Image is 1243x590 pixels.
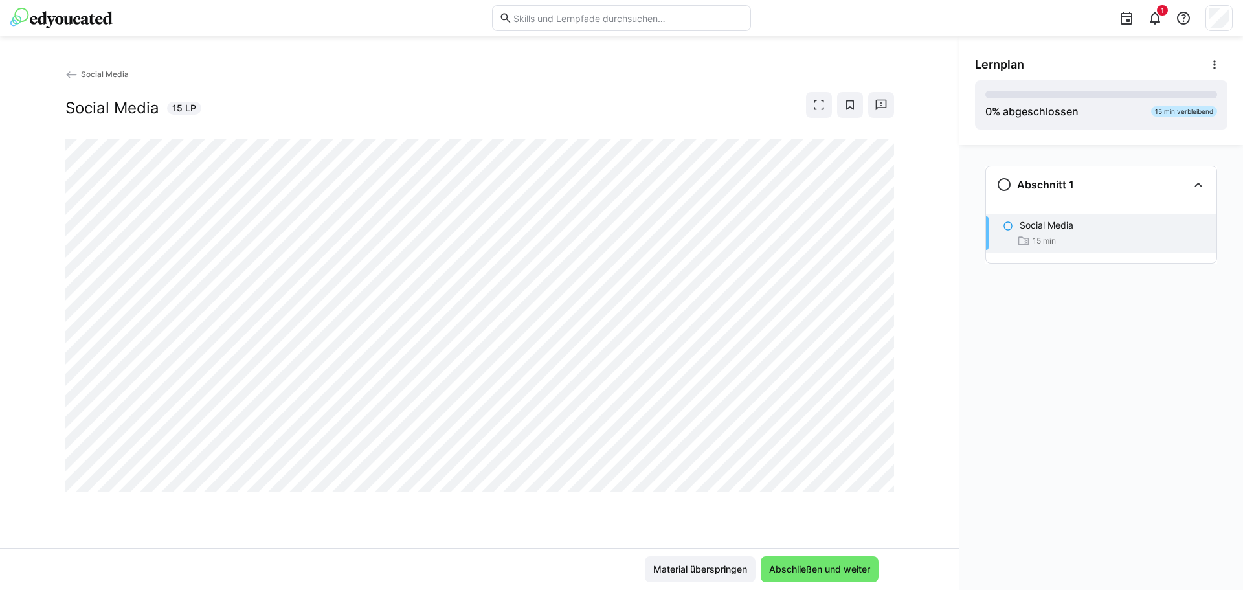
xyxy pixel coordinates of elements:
span: 15 LP [172,102,196,115]
span: Social Media [81,69,129,79]
span: Abschließen und weiter [767,563,872,576]
p: Social Media [1020,219,1073,232]
button: Material überspringen [645,556,756,582]
a: Social Media [65,69,129,79]
span: Material überspringen [651,563,749,576]
span: 1 [1161,6,1164,14]
div: 15 min verbleibend [1151,106,1217,117]
h3: Abschnitt 1 [1017,178,1074,191]
button: Abschließen und weiter [761,556,879,582]
span: Lernplan [975,58,1024,72]
input: Skills und Lernpfade durchsuchen… [512,12,744,24]
h2: Social Media [65,98,159,118]
div: % abgeschlossen [985,104,1079,119]
span: 15 min [1033,236,1056,246]
span: 0 [985,105,992,118]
